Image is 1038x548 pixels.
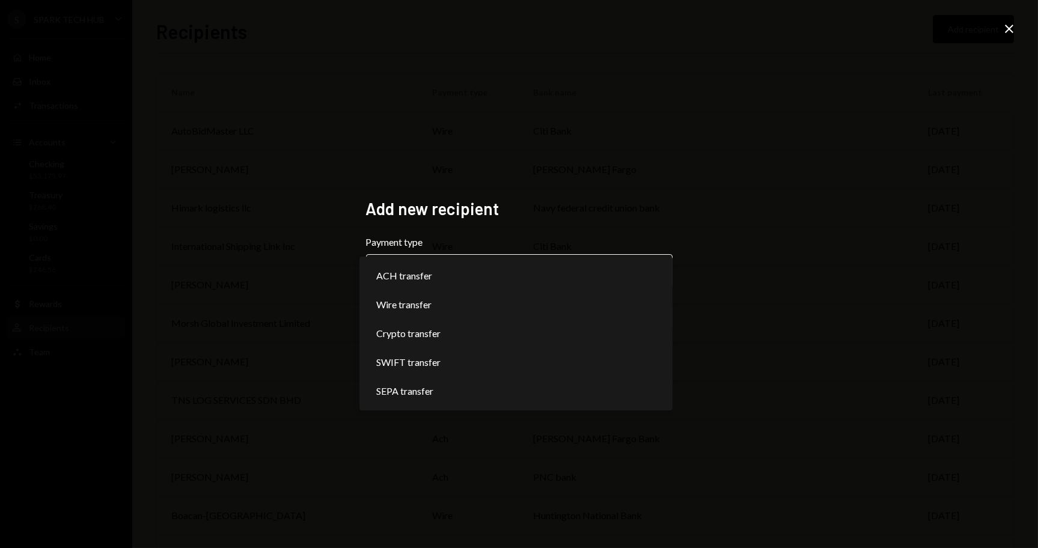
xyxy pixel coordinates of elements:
span: ACH transfer [376,269,432,283]
span: Crypto transfer [376,326,441,341]
button: Payment type [366,254,673,288]
label: Payment type [366,235,673,249]
span: SEPA transfer [376,384,433,398]
h2: Add new recipient [366,197,673,221]
span: Wire transfer [376,297,432,312]
span: SWIFT transfer [376,355,441,370]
